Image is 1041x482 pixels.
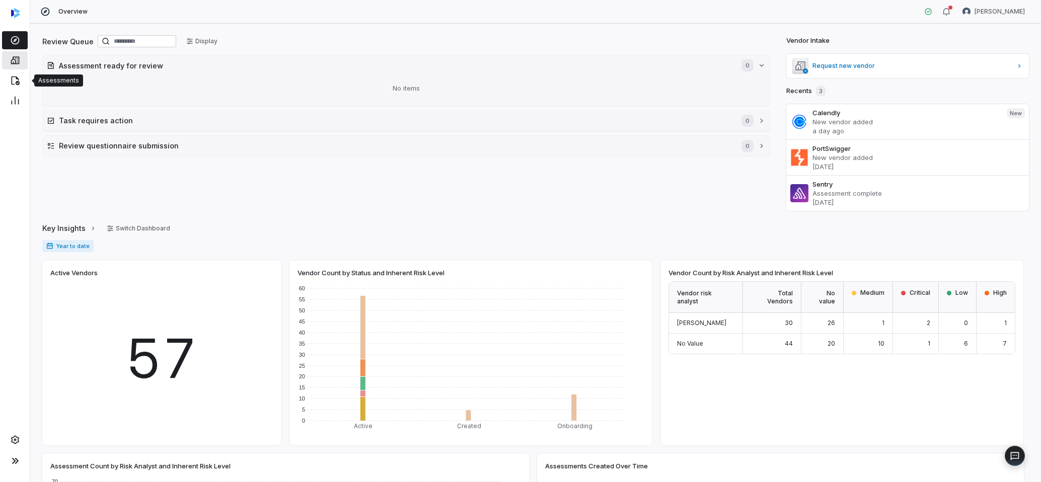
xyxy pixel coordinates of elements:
[741,115,754,127] span: 0
[812,153,1025,162] p: New vendor added
[50,461,231,470] span: Assessment Count by Risk Analyst and Inherent Risk Level
[927,319,930,327] span: 2
[299,318,305,325] text: 45
[812,162,1025,171] p: [DATE]
[299,296,305,302] text: 55
[785,319,793,327] span: 30
[545,461,648,470] span: Assessments Created Over Time
[46,243,53,250] svg: Date range for report
[955,289,968,297] span: Low
[59,115,731,126] h2: Task requires action
[812,189,1025,198] p: Assessment complete
[299,352,305,358] text: 30
[299,395,305,401] text: 10
[668,268,833,277] span: Vendor Count by Risk Analyst and Inherent Risk Level
[299,363,305,369] text: 25
[669,282,743,313] div: Vendor risk analyst
[816,86,826,96] span: 3
[42,240,94,252] span: Year to date
[812,108,999,117] h3: Calendly
[302,407,305,413] text: 5
[1004,319,1007,327] span: 1
[975,8,1025,16] span: [PERSON_NAME]
[58,8,88,16] span: Overview
[993,289,1007,297] span: High
[677,340,703,347] span: No Value
[50,268,98,277] span: Active Vendors
[910,289,930,297] span: Critical
[962,8,971,16] img: Rachelle Guli avatar
[956,4,1031,19] button: Rachelle Guli avatar[PERSON_NAME]
[828,319,835,327] span: 26
[43,136,770,156] button: Review questionnaire submission0
[38,76,79,85] div: Assessments
[828,340,835,347] span: 20
[812,180,1025,189] h3: Sentry
[812,117,999,126] p: New vendor added
[298,268,444,277] span: Vendor Count by Status and Inherent Risk Level
[786,86,826,96] h2: Recents
[878,340,884,347] span: 10
[1003,340,1007,347] span: 7
[785,340,793,347] span: 44
[59,60,731,71] h2: Assessment ready for review
[812,62,1012,70] span: Request new vendor
[786,104,1029,139] a: CalendlyNew vendor addeda day agoNew
[43,111,770,131] button: Task requires action0
[299,285,305,291] text: 60
[741,59,754,71] span: 0
[741,140,754,152] span: 0
[101,221,176,236] button: Switch Dashboard
[860,289,884,297] span: Medium
[786,175,1029,211] a: SentryAssessment complete[DATE]
[59,140,731,151] h2: Review questionnaire submission
[47,75,766,102] div: No items
[812,144,1025,153] h3: PortSwigger
[677,319,726,327] span: [PERSON_NAME]
[882,319,884,327] span: 1
[786,139,1029,175] a: PortSwiggerNew vendor added[DATE]
[743,282,801,313] div: Total Vendors
[43,55,770,75] button: Assessment ready for review0
[1007,108,1025,118] span: New
[801,282,844,313] div: No value
[42,223,86,233] span: Key Insights
[180,34,224,49] button: Display
[39,218,100,239] button: Key Insights
[302,418,305,424] text: 0
[42,36,94,47] h2: Review Queue
[928,340,930,347] span: 1
[11,8,20,18] img: svg%3e
[786,54,1029,78] a: Request new vendor
[964,319,968,327] span: 0
[299,373,305,379] text: 20
[299,384,305,390] text: 15
[299,307,305,313] text: 50
[812,198,1025,207] p: [DATE]
[964,340,968,347] span: 6
[786,36,830,46] h2: Vendor Intake
[299,341,305,347] text: 35
[42,218,97,239] a: Key Insights
[127,318,197,400] span: 57
[299,330,305,336] text: 40
[812,126,999,135] p: a day ago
